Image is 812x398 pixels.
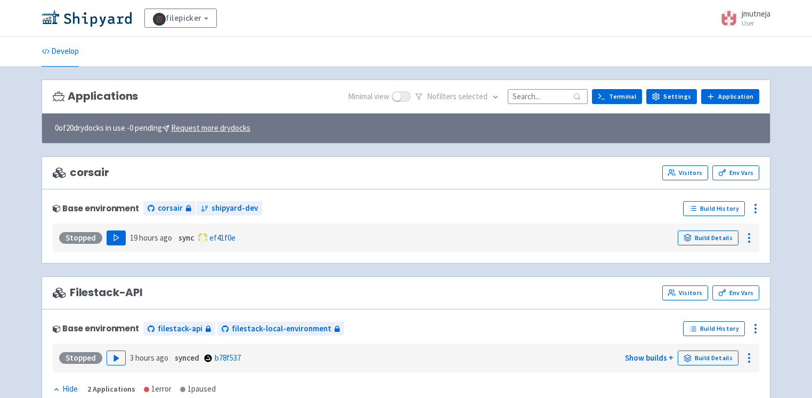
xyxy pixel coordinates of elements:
[171,123,250,133] u: Request more drydocks
[59,232,102,244] div: Stopped
[144,383,172,395] div: 1 error
[714,10,770,27] a: jmutneja User
[53,324,139,333] div: Base environment
[232,323,331,335] span: filestack-local-environment
[348,91,389,103] span: Minimal view
[144,9,217,28] a: filepicker
[143,322,215,336] a: filestack-api
[87,383,135,395] div: 2 Applications
[701,89,759,104] a: Application
[683,321,745,336] a: Build History
[158,202,183,214] span: corsair
[217,322,344,336] a: filestack-local-environment
[53,204,139,213] div: Base environment
[130,353,168,363] time: 3 hours ago
[427,91,488,103] span: No filter s
[712,165,759,180] a: Env Vars
[742,9,770,19] span: jmutneja
[53,166,109,179] span: corsair
[508,89,588,104] input: Search...
[742,20,770,27] small: User
[646,89,697,104] a: Settings
[130,233,172,243] time: 19 hours ago
[180,383,216,395] div: 1 paused
[458,91,488,101] span: selected
[175,353,199,363] strong: synced
[592,89,642,104] a: Terminal
[215,353,241,363] a: b78f537
[178,233,194,243] strong: sync
[158,323,202,335] span: filestack-api
[53,383,79,395] button: Hide
[53,383,78,395] div: Hide
[197,201,262,216] a: shipyard-dev
[107,351,126,365] button: Play
[683,201,745,216] a: Build History
[107,230,126,245] button: Play
[143,201,196,216] a: corsair
[209,233,236,243] a: ef41f0e
[678,230,738,245] a: Build Details
[712,285,759,300] a: Env Vars
[55,122,250,134] span: 0 of 20 drydocks in use - 0 pending
[53,90,138,102] h3: Applications
[625,353,673,363] a: Show builds +
[662,285,708,300] a: Visitors
[212,202,258,214] span: shipyard-dev
[59,352,102,364] div: Stopped
[53,286,143,299] span: Filestack-API
[42,37,79,67] a: Develop
[42,10,132,27] img: Shipyard logo
[678,351,738,365] a: Build Details
[662,165,708,180] a: Visitors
